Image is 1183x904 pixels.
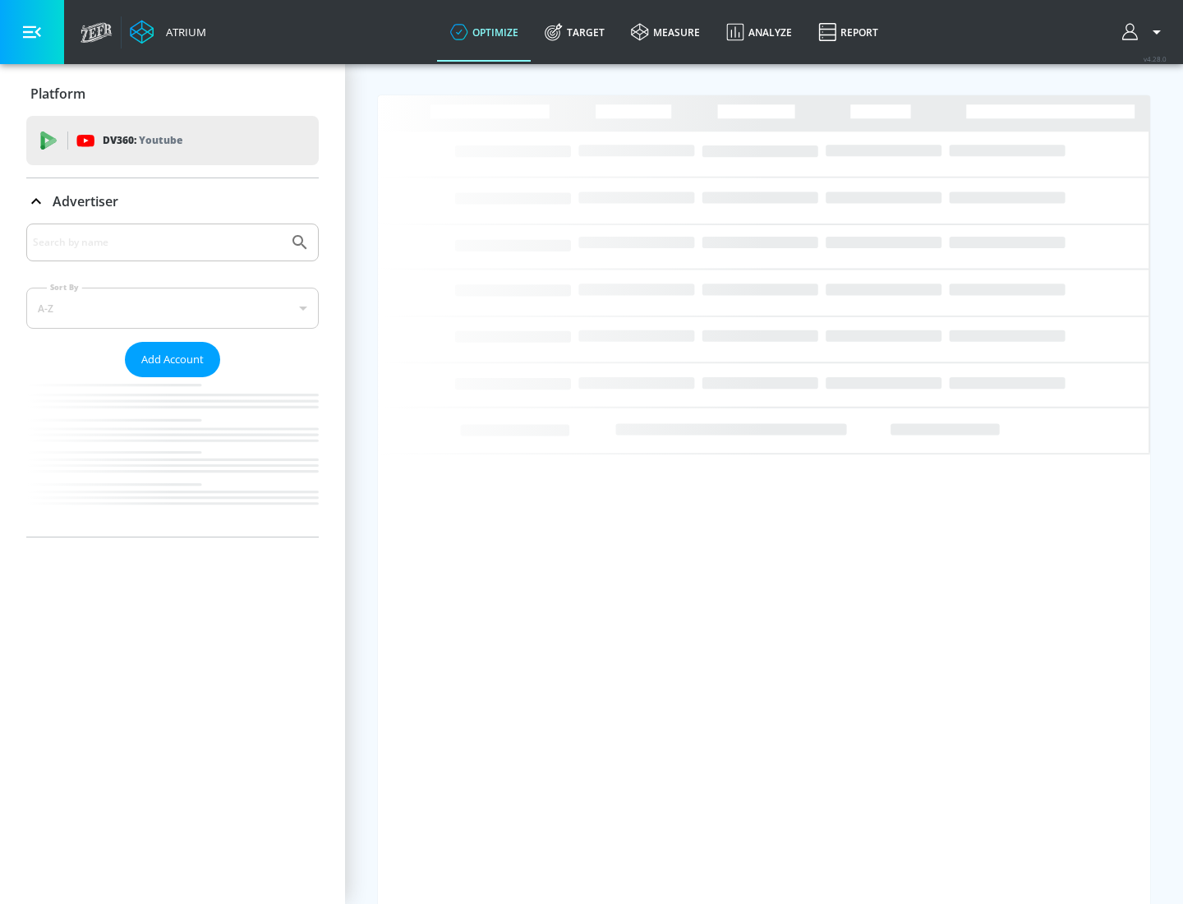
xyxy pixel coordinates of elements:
[26,116,319,165] div: DV360: Youtube
[33,232,282,253] input: Search by name
[47,282,82,293] label: Sort By
[53,192,118,210] p: Advertiser
[26,377,319,537] nav: list of Advertiser
[805,2,891,62] a: Report
[26,178,319,224] div: Advertiser
[618,2,713,62] a: measure
[139,131,182,149] p: Youtube
[103,131,182,150] p: DV360:
[26,288,319,329] div: A-Z
[1144,54,1167,63] span: v 4.28.0
[437,2,532,62] a: optimize
[159,25,206,39] div: Atrium
[26,224,319,537] div: Advertiser
[532,2,618,62] a: Target
[141,350,204,369] span: Add Account
[30,85,85,103] p: Platform
[26,71,319,117] div: Platform
[125,342,220,377] button: Add Account
[713,2,805,62] a: Analyze
[130,20,206,44] a: Atrium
